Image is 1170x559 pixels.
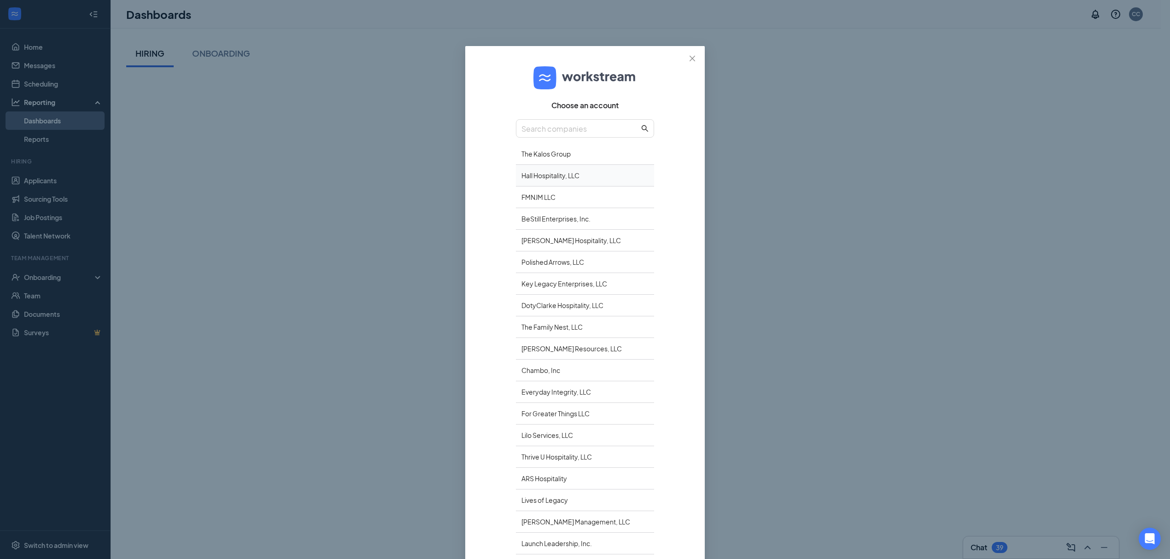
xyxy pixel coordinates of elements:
img: logo [533,66,637,89]
div: Launch Leadership, Inc. [516,533,654,554]
div: Polished Arrows, LLC [516,251,654,273]
span: Choose an account [551,101,619,110]
div: Open Intercom Messenger [1139,528,1161,550]
div: For Greater Things LLC [516,403,654,425]
div: Hall Hospitality, LLC [516,165,654,186]
button: Close [680,46,705,71]
div: [PERSON_NAME] Resources, LLC [516,338,654,360]
div: The Kalos Group [516,143,654,165]
span: close [689,55,696,62]
input: Search companies [521,123,639,134]
div: The Family Nest, LLC [516,316,654,338]
div: Chambo, Inc [516,360,654,381]
div: Lilo Services, LLC [516,425,654,446]
div: ARS Hospitality [516,468,654,489]
span: search [641,125,649,132]
div: Thrive U Hospitality, LLC [516,446,654,468]
div: [PERSON_NAME] Hospitality, LLC [516,230,654,251]
div: Everyday Integrity, LLC [516,381,654,403]
div: [PERSON_NAME] Management, LLC [516,511,654,533]
div: Lives of Legacy [516,489,654,511]
div: BeStill Enterprises, Inc. [516,208,654,230]
div: Key Legacy Enterprises, LLC [516,273,654,295]
div: DotyClarke Hospitality, LLC [516,295,654,316]
div: FMNJM LLC [516,186,654,208]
